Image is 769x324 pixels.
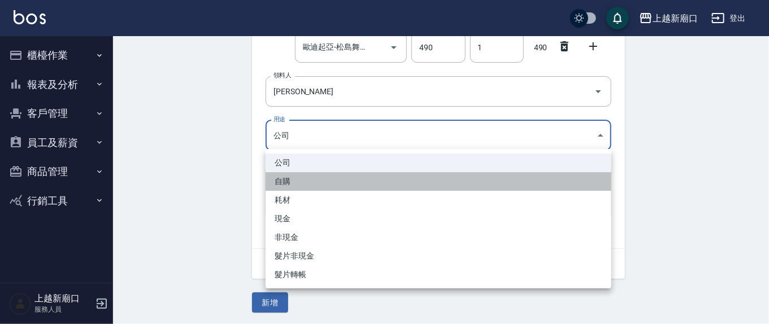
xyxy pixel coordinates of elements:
[266,191,611,209] li: 耗材
[266,247,611,265] li: 髮片非現金
[266,265,611,284] li: 髮片轉帳
[266,209,611,228] li: 現金
[266,172,611,191] li: 自購
[266,154,611,172] li: 公司
[266,228,611,247] li: 非現金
